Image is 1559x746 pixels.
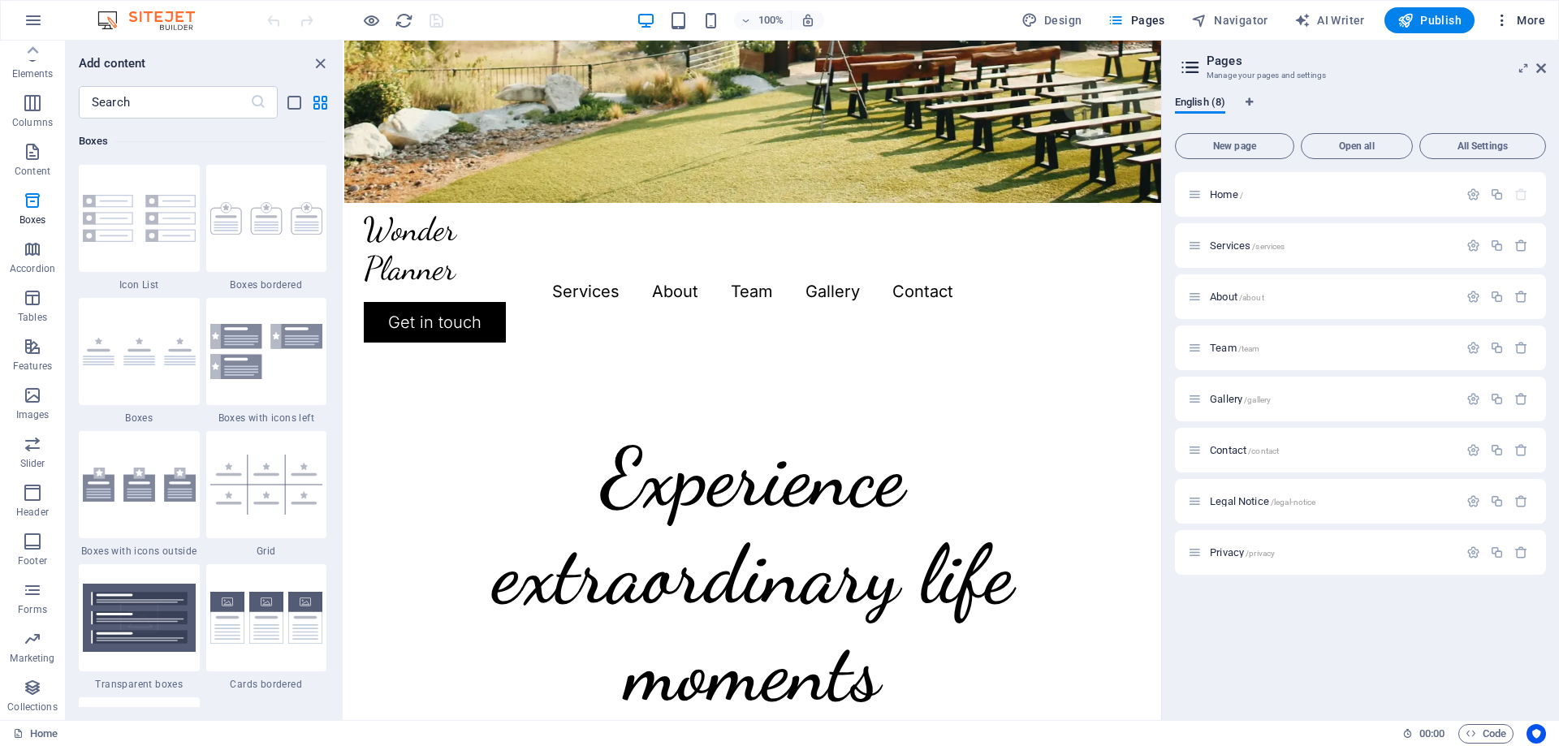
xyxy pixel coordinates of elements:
[1252,242,1285,251] span: /services
[1239,293,1264,302] span: /about
[19,213,46,226] p: Boxes
[206,564,327,691] div: Cards bordered
[79,678,200,691] span: Transparent boxes
[1205,240,1458,251] div: Services/services
[1205,189,1458,200] div: Home/
[1108,12,1164,28] span: Pages
[206,412,327,425] span: Boxes with icons left
[310,54,330,73] button: close panel
[1419,133,1546,159] button: All Settings
[79,298,200,425] div: Boxes
[79,86,250,119] input: Search
[206,545,327,558] span: Grid
[1514,392,1528,406] div: Remove
[1207,54,1546,68] h2: Pages
[1514,239,1528,252] div: Remove
[83,338,196,366] img: boxes.svg
[1488,7,1552,33] button: More
[1175,93,1225,115] span: English (8)
[1210,546,1275,558] span: Click to open page
[206,431,327,558] div: Grid
[1182,141,1287,151] span: New page
[79,132,326,151] h6: Boxes
[1240,191,1243,200] span: /
[1205,445,1458,455] div: Contact/contact
[1308,141,1406,151] span: Open all
[1271,498,1316,507] span: /legal-notice
[1210,444,1279,456] span: Click to open page
[12,116,53,129] p: Columns
[12,67,54,80] p: Elements
[1466,443,1480,457] div: Settings
[1246,549,1275,558] span: /privacy
[1210,239,1285,252] span: Services
[1458,724,1514,744] button: Code
[1175,133,1294,159] button: New page
[210,324,323,378] img: boxes-with-icon-left.svg
[1431,727,1433,740] span: :
[1514,494,1528,508] div: Remove
[18,554,47,567] p: Footer
[206,278,327,291] span: Boxes bordered
[79,165,200,291] div: Icon List
[1402,724,1445,744] h6: Session time
[1238,344,1260,353] span: /team
[1101,7,1171,33] button: Pages
[1490,188,1504,201] div: Duplicate
[1527,724,1546,744] button: Usercentrics
[1427,141,1539,151] span: All Settings
[79,431,200,558] div: Boxes with icons outside
[1294,12,1365,28] span: AI Writer
[79,545,200,558] span: Boxes with icons outside
[7,701,57,714] p: Collections
[210,592,323,645] img: cards-bordered.svg
[1514,188,1528,201] div: The startpage cannot be deleted
[1490,341,1504,355] div: Duplicate
[734,11,792,30] button: 100%
[1210,291,1264,303] span: About
[1244,395,1271,404] span: /gallery
[1210,393,1271,405] span: Click to open page
[13,724,58,744] a: Click to cancel selection. Double-click to open Pages
[79,564,200,691] div: Transparent boxes
[1494,12,1545,28] span: More
[1205,343,1458,353] div: Team/team
[206,678,327,691] span: Cards bordered
[13,360,52,373] p: Features
[18,311,47,324] p: Tables
[206,165,327,291] div: Boxes bordered
[1490,494,1504,508] div: Duplicate
[1015,7,1089,33] button: Design
[1466,290,1480,304] div: Settings
[1205,291,1458,302] div: About/about
[83,584,196,652] img: transparent-boxes.svg
[15,165,50,178] p: Content
[1301,133,1413,159] button: Open all
[210,202,323,235] img: boxes-bordered.svg
[1248,446,1279,455] span: /contact
[1514,545,1528,559] div: Remove
[79,278,200,291] span: Icon List
[1466,545,1480,559] div: Settings
[83,195,196,242] img: Group16.svg
[1015,7,1089,33] div: Design (Ctrl+Alt+Y)
[1207,68,1514,83] h3: Manage your pages and settings
[206,298,327,425] div: Boxes with icons left
[79,412,200,425] span: Boxes
[1466,188,1480,201] div: Settings
[1466,494,1480,508] div: Settings
[93,11,215,30] img: Editor Logo
[1210,495,1315,507] span: Click to open page
[1397,12,1462,28] span: Publish
[1466,341,1480,355] div: Settings
[1288,7,1371,33] button: AI Writer
[1466,392,1480,406] div: Settings
[1384,7,1475,33] button: Publish
[16,408,50,421] p: Images
[10,262,55,275] p: Accordion
[310,93,330,112] button: grid-view
[1490,392,1504,406] div: Duplicate
[10,652,54,665] p: Marketing
[395,11,413,30] i: Reload page
[1191,12,1268,28] span: Navigator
